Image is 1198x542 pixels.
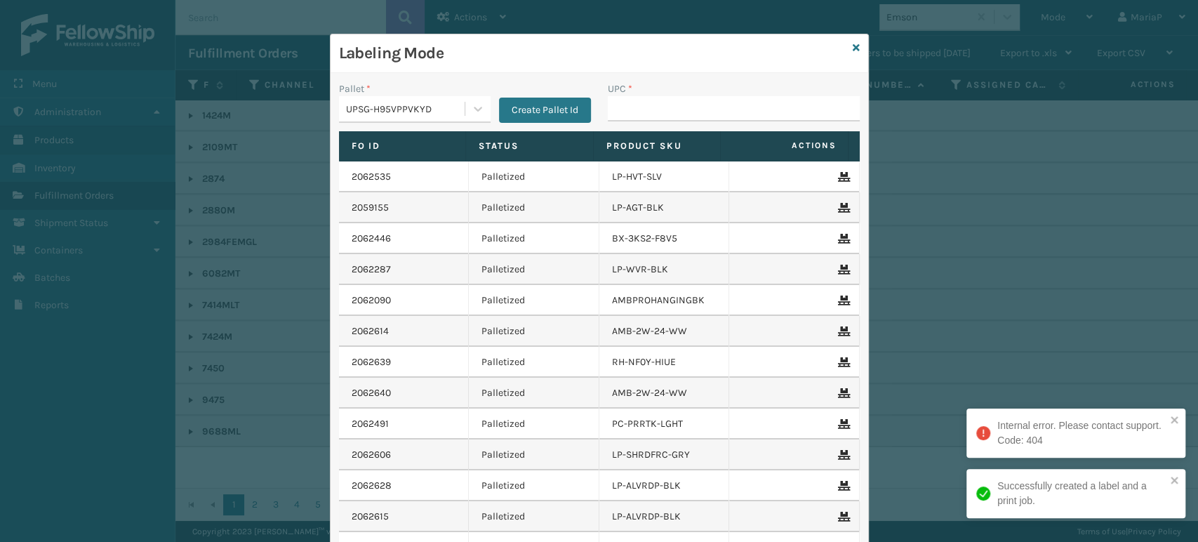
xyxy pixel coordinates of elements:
[997,479,1166,508] div: Successfully created a label and a print job.
[599,439,730,470] td: LP-SHRDFRC-GRY
[599,501,730,532] td: LP-ALVRDP-BLK
[608,81,632,96] label: UPC
[599,347,730,378] td: RH-NF0Y-HIUE
[838,234,846,244] i: Remove From Pallet
[599,316,730,347] td: AMB-2W-24-WW
[352,324,389,338] a: 2062614
[352,140,453,152] label: Fo Id
[997,418,1166,448] div: Internal error. Please contact support. Code: 404
[469,409,599,439] td: Palletized
[599,285,730,316] td: AMBPROHANGINGBK
[469,347,599,378] td: Palletized
[469,285,599,316] td: Palletized
[599,254,730,285] td: LP-WVR-BLK
[479,140,580,152] label: Status
[1170,475,1180,488] button: close
[469,378,599,409] td: Palletized
[352,479,392,493] a: 2062628
[469,254,599,285] td: Palletized
[469,439,599,470] td: Palletized
[352,448,391,462] a: 2062606
[599,192,730,223] td: LP-AGT-BLK
[352,170,391,184] a: 2062535
[838,265,846,275] i: Remove From Pallet
[352,293,391,308] a: 2062090
[838,512,846,522] i: Remove From Pallet
[469,223,599,254] td: Palletized
[725,134,845,157] span: Actions
[838,419,846,429] i: Remove From Pallet
[339,43,847,64] h3: Labeling Mode
[838,326,846,336] i: Remove From Pallet
[838,296,846,305] i: Remove From Pallet
[499,98,591,123] button: Create Pallet Id
[838,172,846,182] i: Remove From Pallet
[352,355,391,369] a: 2062639
[599,378,730,409] td: AMB-2W-24-WW
[838,357,846,367] i: Remove From Pallet
[606,140,708,152] label: Product SKU
[838,450,846,460] i: Remove From Pallet
[352,263,391,277] a: 2062287
[469,316,599,347] td: Palletized
[346,102,466,117] div: UPSG-H95VPPVKYD
[599,409,730,439] td: PC-PRRTK-LGHT
[1170,414,1180,428] button: close
[352,201,389,215] a: 2059155
[469,161,599,192] td: Palletized
[352,417,389,431] a: 2062491
[352,386,391,400] a: 2062640
[599,223,730,254] td: BX-3KS2-F8V5
[599,161,730,192] td: LP-HVT-SLV
[469,501,599,532] td: Palletized
[838,203,846,213] i: Remove From Pallet
[469,470,599,501] td: Palletized
[599,470,730,501] td: LP-ALVRDP-BLK
[339,81,371,96] label: Pallet
[469,192,599,223] td: Palletized
[352,232,391,246] a: 2062446
[838,388,846,398] i: Remove From Pallet
[838,481,846,491] i: Remove From Pallet
[352,510,389,524] a: 2062615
